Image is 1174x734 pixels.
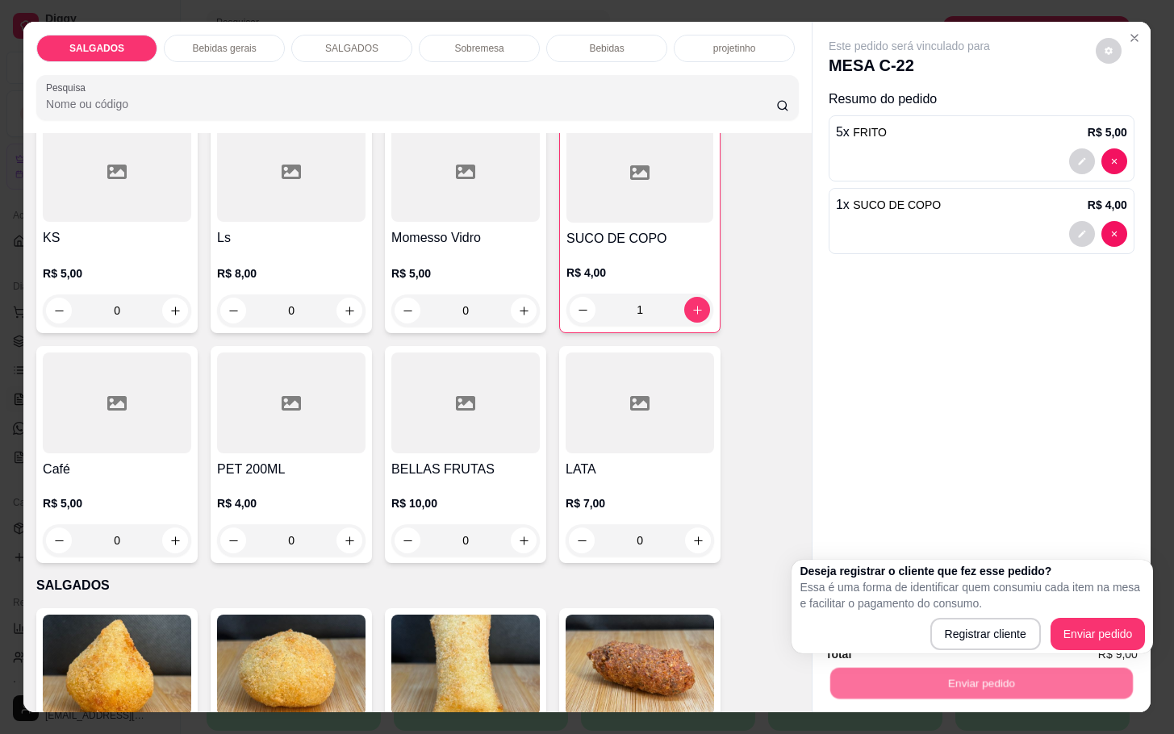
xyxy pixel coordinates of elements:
button: decrease-product-quantity [220,528,246,553]
button: increase-product-quantity [684,297,710,323]
p: R$ 4,00 [217,495,366,511]
button: Registrar cliente [930,618,1041,650]
img: product-image [217,615,366,715]
span: SUCO DE COPO [853,198,941,211]
button: decrease-product-quantity [1069,221,1095,247]
button: decrease-product-quantity [46,298,72,323]
h4: BELLAS FRUTAS [391,460,540,479]
p: Bebidas gerais [192,42,256,55]
button: increase-product-quantity [336,528,362,553]
p: SALGADOS [36,576,799,595]
p: Essa é uma forma de identificar quem consumiu cada item na mesa e facilitar o pagamento do consumo. [800,579,1145,611]
p: R$ 5,00 [43,495,191,511]
button: decrease-product-quantity [220,298,246,323]
p: R$ 4,00 [566,265,713,281]
p: Resumo do pedido [829,90,1134,109]
p: Este pedido será vinculado para [829,38,990,54]
p: 5 x [836,123,887,142]
img: product-image [566,615,714,715]
button: Close [1122,25,1147,51]
input: Pesquisa [46,96,776,112]
button: decrease-product-quantity [395,528,420,553]
img: product-image [391,615,540,715]
button: increase-product-quantity [685,528,711,553]
h4: Momesso Vidro [391,228,540,248]
button: decrease-product-quantity [570,297,595,323]
span: R$ 9,00 [1098,645,1138,663]
button: Enviar pedido [1051,618,1146,650]
p: MESA C-22 [829,54,990,77]
strong: Total [825,648,851,661]
button: increase-product-quantity [511,528,537,553]
p: projetinho [713,42,756,55]
button: decrease-product-quantity [1101,221,1127,247]
h4: SUCO DE COPO [566,229,713,248]
button: increase-product-quantity [511,298,537,323]
p: R$ 8,00 [217,265,366,282]
h4: PET 200ML [217,460,366,479]
p: R$ 4,00 [1088,197,1127,213]
p: Sobremesa [454,42,503,55]
button: increase-product-quantity [336,298,362,323]
button: decrease-product-quantity [1101,148,1127,174]
p: R$ 10,00 [391,495,540,511]
p: R$ 5,00 [1088,124,1127,140]
label: Pesquisa [46,81,91,94]
h4: Café [43,460,191,479]
h4: Ls [217,228,366,248]
button: decrease-product-quantity [1096,38,1122,64]
p: SALGADOS [325,42,378,55]
p: Bebidas [589,42,624,55]
h4: KS [43,228,191,248]
button: Enviar pedido [830,667,1133,699]
p: 1 x [836,195,941,215]
p: R$ 5,00 [391,265,540,282]
h4: LATA [566,460,714,479]
button: decrease-product-quantity [1069,148,1095,174]
span: FRITO [853,126,887,139]
button: increase-product-quantity [162,298,188,323]
p: SALGADOS [69,42,124,55]
p: R$ 5,00 [43,265,191,282]
img: product-image [43,615,191,715]
button: decrease-product-quantity [395,298,420,323]
h2: Deseja registrar o cliente que fez esse pedido? [800,563,1145,579]
button: decrease-product-quantity [569,528,595,553]
p: R$ 7,00 [566,495,714,511]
